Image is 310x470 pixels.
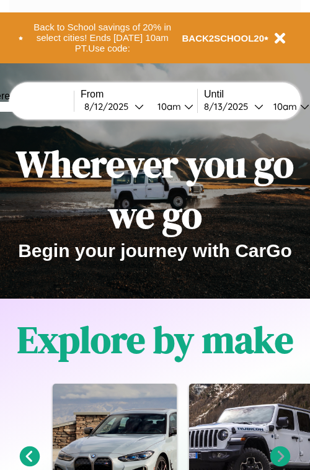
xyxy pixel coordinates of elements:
b: BACK2SCHOOL20 [182,33,265,43]
label: From [81,89,197,100]
div: 8 / 13 / 2025 [204,101,254,112]
div: 8 / 12 / 2025 [84,101,135,112]
h1: Explore by make [17,314,293,365]
button: 8/12/2025 [81,100,148,113]
div: 10am [151,101,184,112]
div: 10am [267,101,300,112]
button: Back to School savings of 20% in select cities! Ends [DATE] 10am PT.Use code: [23,19,182,57]
button: 10am [148,100,197,113]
